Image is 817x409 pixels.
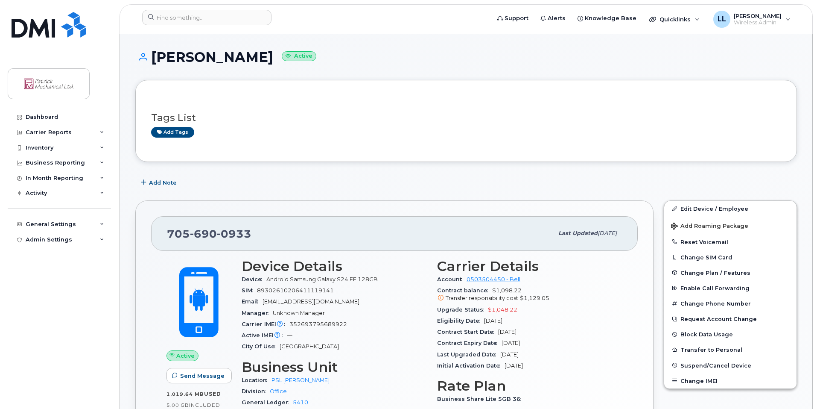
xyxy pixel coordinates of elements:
span: 0933 [217,227,251,240]
span: Email [242,298,263,305]
h3: Rate Plan [437,378,622,394]
a: 5410 [293,399,308,406]
span: — [287,332,292,338]
span: General Ledger [242,399,293,406]
span: $1,098.22 [437,287,622,303]
button: Suspend/Cancel Device [664,358,797,373]
span: Transfer responsibility cost [446,295,518,301]
span: Android Samsung Galaxy S24 FE 128GB [266,276,378,282]
span: SIM [242,287,257,294]
span: Change Plan / Features [680,269,750,276]
button: Change Phone Number [664,296,797,311]
span: [DATE] [498,329,516,335]
span: Add Note [149,179,177,187]
h3: Tags List [151,112,781,123]
span: Carrier IMEI [242,321,289,327]
span: City Of Use [242,343,280,350]
span: Unknown Manager [273,310,325,316]
button: Enable Call Forwarding [664,280,797,296]
span: Business Share Lite 5GB 36 [437,396,525,402]
a: PSL [PERSON_NAME] [271,377,330,383]
button: Change IMEI [664,373,797,388]
span: Account [437,276,467,282]
button: Send Message [166,368,232,383]
span: Send Message [180,372,225,380]
span: 690 [190,227,217,240]
span: 705 [167,227,251,240]
span: Contract balance [437,287,492,294]
button: Change Plan / Features [664,265,797,280]
span: Eligibility Date [437,318,484,324]
button: Add Roaming Package [664,217,797,234]
span: Upgrade Status [437,306,488,313]
a: Office [270,388,287,394]
span: $1,048.22 [488,306,517,313]
button: Request Account Change [664,311,797,327]
span: [DATE] [505,362,523,369]
span: Last Upgraded Date [437,351,500,358]
span: 1,019.64 MB [166,391,204,397]
button: Block Data Usage [664,327,797,342]
span: used [204,391,221,397]
span: Active [176,352,195,360]
span: Last updated [558,230,598,236]
a: Edit Device / Employee [664,201,797,216]
span: Division [242,388,270,394]
button: Add Note [135,175,184,190]
span: Device [242,276,266,282]
button: Transfer to Personal [664,342,797,357]
a: 0503504450 - Bell [467,276,520,282]
span: 89302610206411119141 [257,287,334,294]
button: Change SIM Card [664,250,797,265]
span: [DATE] [598,230,617,236]
span: Contract Expiry Date [437,340,502,346]
span: Add Roaming Package [671,223,748,231]
span: [DATE] [484,318,502,324]
span: [EMAIL_ADDRESS][DOMAIN_NAME] [263,298,359,305]
span: Suspend/Cancel Device [680,362,751,368]
span: Active IMEI [242,332,287,338]
span: [DATE] [500,351,519,358]
span: [GEOGRAPHIC_DATA] [280,343,339,350]
button: Reset Voicemail [664,234,797,250]
span: Manager [242,310,273,316]
span: Location [242,377,271,383]
span: 5.00 GB [166,402,189,408]
span: Enable Call Forwarding [680,285,750,291]
span: Contract Start Date [437,329,498,335]
span: $1,129.05 [520,295,549,301]
span: Initial Activation Date [437,362,505,369]
h3: Carrier Details [437,259,622,274]
span: [DATE] [502,340,520,346]
h3: Device Details [242,259,427,274]
small: Active [282,51,316,61]
h1: [PERSON_NAME] [135,50,797,65]
a: Add tags [151,127,194,138]
span: 352693795689922 [289,321,347,327]
h3: Business Unit [242,359,427,375]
